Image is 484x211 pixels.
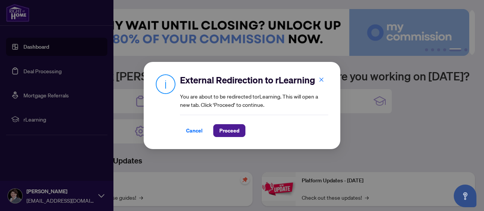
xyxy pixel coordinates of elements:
[319,77,324,82] span: close
[180,74,328,86] h2: External Redirection to rLearning
[180,124,209,137] button: Cancel
[186,125,203,137] span: Cancel
[180,74,328,137] div: You are about to be redirected to rLearning . This will open a new tab. Click ‘Proceed’ to continue.
[213,124,245,137] button: Proceed
[219,125,239,137] span: Proceed
[156,74,175,94] img: Info Icon
[454,185,476,207] button: Open asap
